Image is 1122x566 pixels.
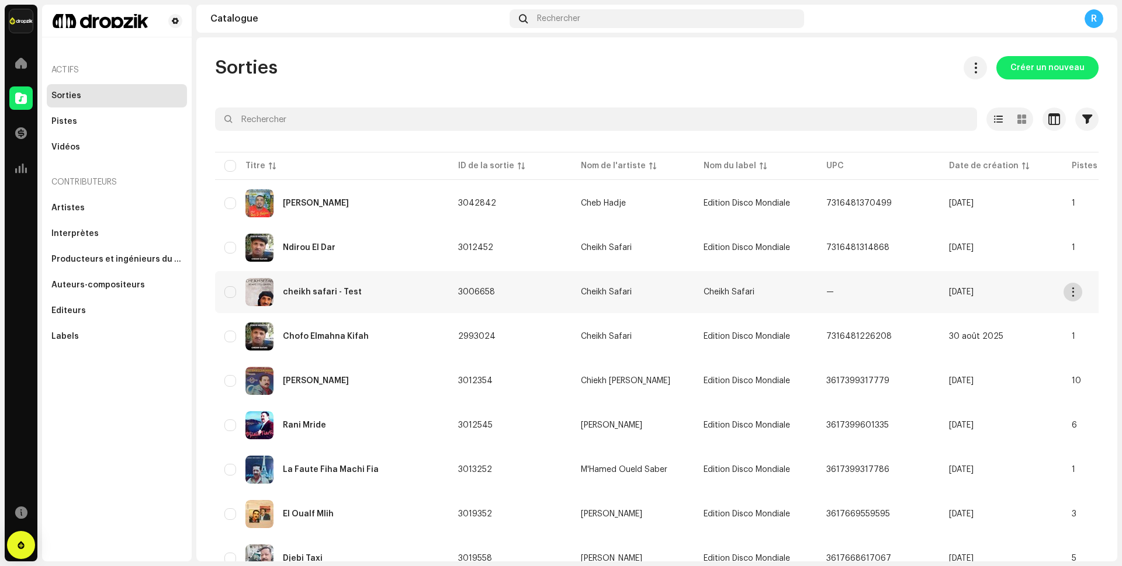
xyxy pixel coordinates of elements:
[458,510,492,518] span: 3019352
[458,288,495,296] span: 3006658
[458,332,496,341] span: 2993024
[949,554,974,562] span: 29 sept. 2025
[458,244,493,252] span: 3012452
[245,234,273,262] img: 47e6e502-1937-49bb-b423-89fb61d72496
[458,554,492,562] span: 3019558
[704,288,754,296] span: Cheikh Safari
[581,421,642,429] div: [PERSON_NAME]
[581,199,626,207] div: Cheb Hadje
[826,421,889,429] span: 3617399601335
[51,14,150,28] img: 37e0064e-ea37-4437-b673-4bec68cf10f0
[826,466,889,474] span: 3617399317786
[949,288,974,296] span: 15 sept. 2025
[949,244,974,252] span: 21 sept. 2025
[458,199,496,207] span: 3042842
[245,322,273,350] img: 38329818-2f85-4b97-854a-2d05e0e229e3
[47,248,187,271] re-m-nav-item: Producteurs et ingénieurs du son
[47,196,187,220] re-m-nav-item: Artistes
[581,421,685,429] span: Djilali Tiarti
[826,377,889,385] span: 3617399317779
[826,199,892,207] span: 7316481370499
[51,143,80,152] div: Vidéos
[245,411,273,439] img: cdc5862f-2747-4d7b-a52e-9b9fb7449b63
[283,554,323,562] div: Djebi Taxi
[581,332,685,341] span: Cheikh Safari
[51,280,145,290] div: Auteurs-compositeurs
[581,288,685,296] span: Cheikh Safari
[581,554,642,562] div: [PERSON_NAME]
[704,466,790,474] span: Edition Disco Mondiale
[1085,9,1103,28] div: R
[47,110,187,133] re-m-nav-item: Pistes
[949,421,974,429] span: 21 sept. 2025
[826,244,889,252] span: 7316481314868
[704,160,756,172] div: Nom du label
[47,273,187,297] re-m-nav-item: Auteurs-compositeurs
[458,466,492,474] span: 3013252
[704,510,790,518] span: Edition Disco Mondiale
[215,56,278,79] span: Sorties
[215,107,977,131] input: Rechercher
[949,199,974,207] span: 2 oct. 2025
[581,244,632,252] div: Cheikh Safari
[51,332,79,341] div: Labels
[581,377,685,385] span: Chiekh Djilali Tiarti
[581,466,667,474] div: M'Hamed Oueld Saber
[949,377,974,385] span: 21 sept. 2025
[581,554,685,562] span: Cheikh Cherif Oueld Saber
[581,332,632,341] div: Cheikh Safari
[283,332,369,341] div: Chofo Elmahna Kifah
[283,421,326,429] div: Rani Mride
[949,510,974,518] span: 29 sept. 2025
[826,332,892,341] span: 7316481226208
[826,288,834,296] span: —
[47,222,187,245] re-m-nav-item: Interprètes
[210,14,505,23] div: Catalogue
[581,510,642,518] div: [PERSON_NAME]
[245,367,273,395] img: 551a7e5e-e343-428d-85cc-369d4a282152
[949,332,1003,341] span: 30 août 2025
[704,199,790,207] span: Edition Disco Mondiale
[704,244,790,252] span: Edition Disco Mondiale
[245,278,273,306] img: e5bb353d-2b28-467e-be44-43b4ba84d45f
[581,160,646,172] div: Nom de l'artiste
[245,160,265,172] div: Titre
[1010,56,1085,79] span: Créer un nouveau
[704,332,790,341] span: Edition Disco Mondiale
[458,421,493,429] span: 3012545
[47,299,187,322] re-m-nav-item: Éditeurs
[581,377,670,385] div: Chiekh [PERSON_NAME]
[283,199,349,207] div: Hana Tlef Rayie
[283,510,334,518] div: El Oualf Mlih
[704,377,790,385] span: Edition Disco Mondiale
[51,91,81,100] div: Sorties
[581,466,685,474] span: M'Hamed Oueld Saber
[581,244,685,252] span: Cheikh Safari
[826,510,890,518] span: 3617669559595
[458,160,514,172] div: ID de la sortie
[51,203,85,213] div: Artistes
[51,229,99,238] div: Interprètes
[47,325,187,348] re-m-nav-item: Labels
[283,377,349,385] div: Chrab Mlih
[47,56,187,84] re-a-nav-header: Actifs
[51,117,77,126] div: Pistes
[458,377,493,385] span: 3012354
[245,456,273,484] img: d5535366-4102-4174-828f-0e43d58dc228
[704,554,790,562] span: Edition Disco Mondiale
[51,306,86,315] div: Éditeurs
[949,466,974,474] span: 22 sept. 2025
[245,189,273,217] img: e41a88f3-1f40-41e9-8bd9-4267de1ecd42
[996,56,1099,79] button: Créer un nouveau
[949,160,1019,172] div: Date de création
[283,288,362,296] div: cheikh safari - Test
[47,168,187,196] re-a-nav-header: Contributeurs
[537,14,580,23] span: Rechercher
[47,136,187,159] re-m-nav-item: Vidéos
[7,531,35,559] div: Open Intercom Messenger
[704,421,790,429] span: Edition Disco Mondiale
[283,244,335,252] div: Ndirou El Dar
[283,466,379,474] div: La Faute Fiha Machi Fia
[47,84,187,107] re-m-nav-item: Sorties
